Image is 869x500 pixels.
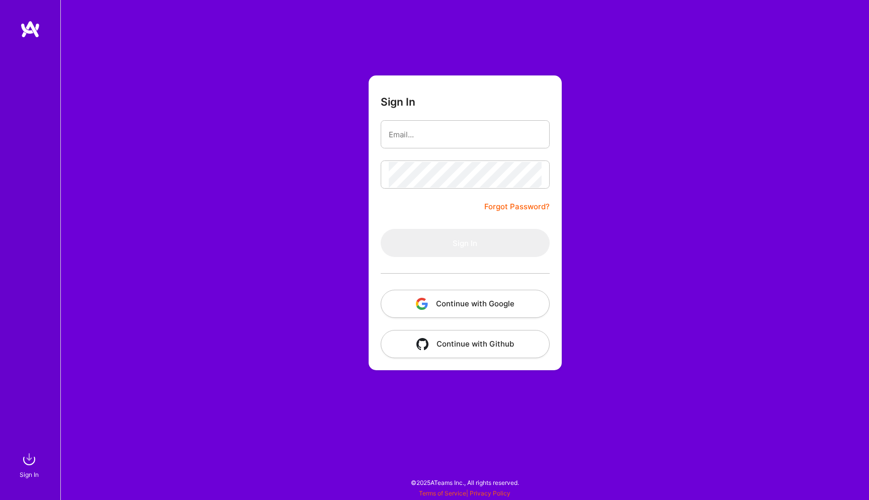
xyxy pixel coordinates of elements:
[20,469,39,480] div: Sign In
[19,449,39,469] img: sign in
[381,330,550,358] button: Continue with Github
[389,122,542,147] input: Email...
[21,449,39,480] a: sign inSign In
[416,298,428,310] img: icon
[381,96,415,108] h3: Sign In
[416,338,428,350] img: icon
[381,229,550,257] button: Sign In
[20,20,40,38] img: logo
[419,489,466,497] a: Terms of Service
[419,489,510,497] span: |
[470,489,510,497] a: Privacy Policy
[484,201,550,213] a: Forgot Password?
[381,290,550,318] button: Continue with Google
[60,470,869,495] div: © 2025 ATeams Inc., All rights reserved.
